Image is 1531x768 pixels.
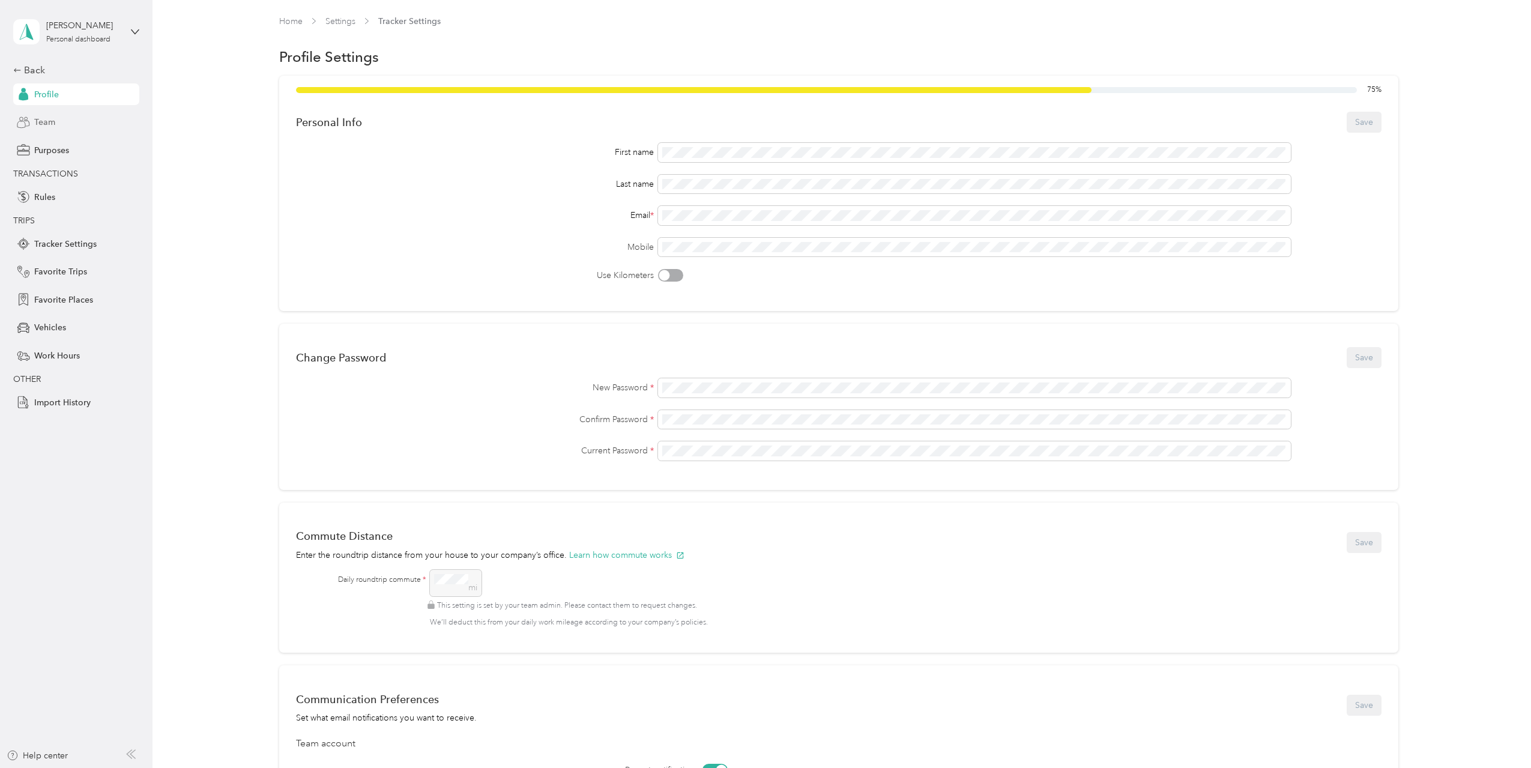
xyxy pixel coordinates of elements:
span: Work Hours [34,349,80,362]
div: Set what email notifications you want to receive. [296,712,477,724]
label: Use Kilometers [296,269,654,282]
span: Import History [34,396,91,409]
div: Team account [296,737,1382,751]
h1: Profile Settings [279,50,379,63]
label: Daily roundtrip commute [338,575,426,585]
button: Learn how commute works [569,549,684,561]
label: Mobile [296,241,654,253]
span: 75 % [1367,85,1382,95]
span: OTHER [13,374,41,384]
p: We’ll deduct this from your daily work mileage according to your company’s policies. [430,617,1360,628]
span: Favorite Trips [34,265,87,278]
span: Vehicles [34,321,66,334]
iframe: Everlance-gr Chat Button Frame [1464,701,1531,768]
label: Confirm Password [296,413,654,426]
span: TRIPS [13,216,35,226]
p: This setting is set by your team admin. Please contact them to request changes. [427,600,1360,611]
a: Settings [325,16,355,26]
div: Personal Info [296,116,362,129]
span: Favorite Places [34,294,93,306]
span: Tracker Settings [34,238,97,250]
div: Communication Preferences [296,693,477,706]
div: First name [296,146,654,159]
a: Home [279,16,303,26]
label: Current Password [296,444,654,457]
p: Enter the roundtrip distance from your house to your company’s office. [296,549,684,561]
div: Change Password [296,351,386,364]
button: Help center [7,749,68,762]
span: Tracker Settings [378,15,441,28]
div: Email [296,209,654,222]
div: Commute Distance [296,530,684,542]
span: Rules [34,191,55,204]
label: New Password [296,381,654,394]
div: Last name [296,178,654,190]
